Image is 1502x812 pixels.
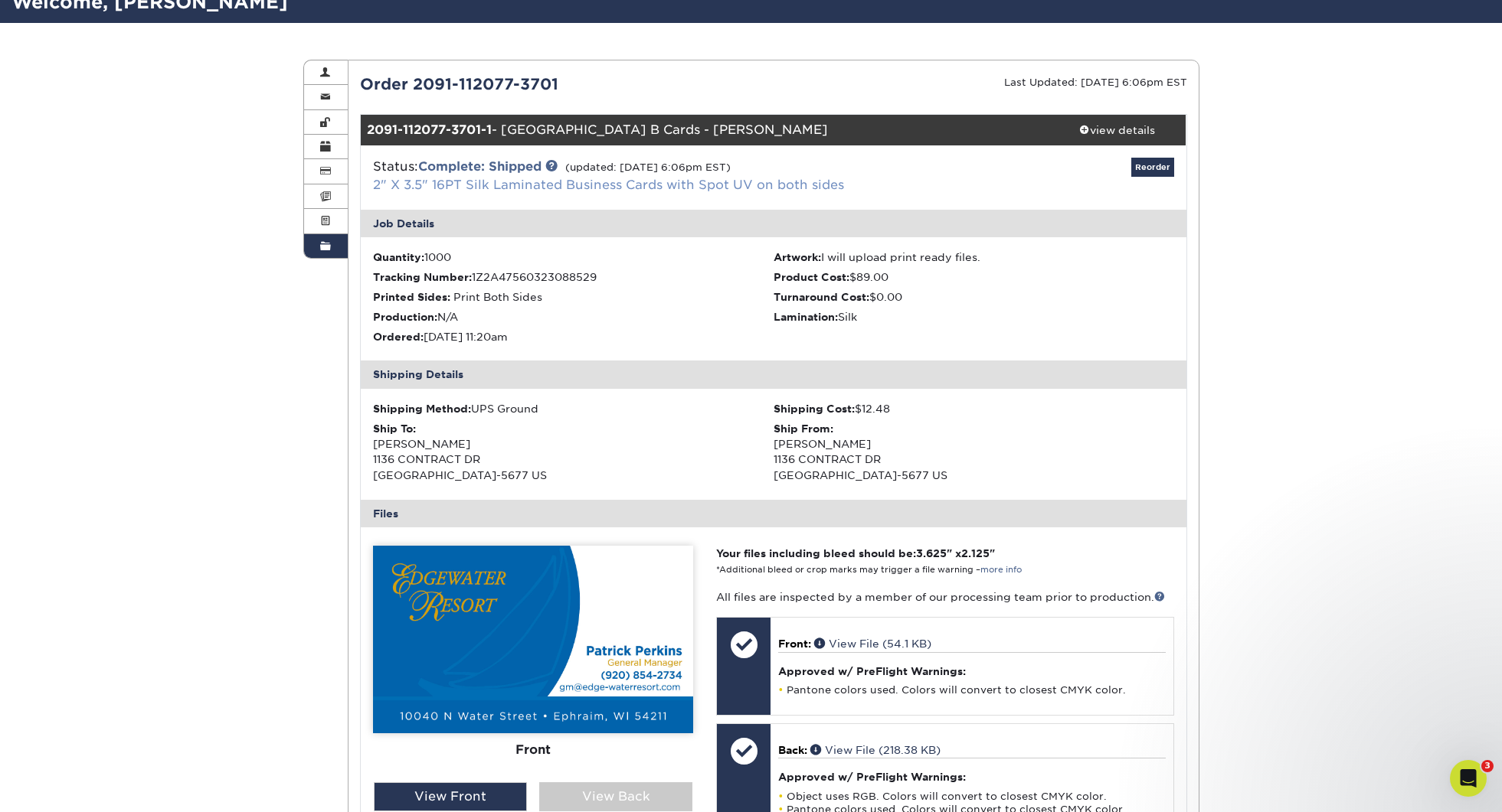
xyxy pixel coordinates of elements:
strong: Shipping Method: [373,403,471,415]
div: UPS Ground [373,401,774,416]
div: View Front [374,782,527,811]
div: [PERSON_NAME] 1136 CONTRACT DR [GEOGRAPHIC_DATA]-5677 US [373,421,774,484]
strong: Printed Sides: [373,291,450,303]
li: Object uses RGB. Colors will convert to closest CMYK color. [778,790,1165,803]
div: Files [361,500,1186,527]
li: [DATE] 11:20am [373,329,774,344]
strong: 2091-112077-3701-1 [367,122,492,137]
li: Pantone colors used. Colors will convert to closest CMYK color. [778,683,1165,696]
div: [PERSON_NAME] 1136 CONTRACT DR [GEOGRAPHIC_DATA]-5677 US [774,421,1174,484]
h4: Approved w/ PreFlight Warnings: [778,771,1165,783]
strong: Ship From: [774,422,833,435]
a: View File (54.1 KB) [814,638,931,650]
li: 1000 [373,249,774,265]
span: 3 [1481,760,1494,772]
iframe: Google Customer Reviews [4,765,130,807]
a: more info [980,565,1022,575]
strong: Your files including bleed should be: " x " [716,547,995,559]
li: Silk [774,309,1174,324]
li: $89.00 [774,269,1174,285]
iframe: Intercom live chat [1450,760,1487,797]
strong: Product Cost: [774,271,849,283]
div: Order 2091-112077-3701 [349,73,774,96]
li: N/A [373,309,774,324]
a: view details [1049,115,1186,145]
div: Front [373,733,693,767]
a: Complete: Shipped [418,159,542,174]
strong: Production: [373,311,437,323]
p: All files are inspected by a member of our processing team prior to production. [716,589,1173,605]
strong: Lamination: [774,311,838,323]
small: (updated: [DATE] 6:06pm EST) [565,161,731,173]
a: Reorder [1131,158,1174,177]
strong: Turnaround Cost: [774,291,869,303]
a: View File (218.38 KB) [810,744,941,756]
span: Print Both Sides [453,291,542,303]
strong: Quantity: [373,251,424,263]
li: $0.00 [774,289,1174,305]
div: Shipping Details [361,360,1186,388]
div: Job Details [361,210,1186,237]
strong: Ordered: [373,331,424,343]
div: Status: [362,158,911,194]
span: Back: [778,744,807,756]
strong: Tracking Number: [373,271,472,283]
strong: Artwork: [774,251,821,263]
h4: Approved w/ PreFlight Warnings: [778,665,1165,677]
small: Last Updated: [DATE] 6:06pm EST [1004,77,1187,88]
div: view details [1049,122,1186,138]
span: 2.125 [961,547,990,559]
div: - [GEOGRAPHIC_DATA] B Cards - [PERSON_NAME] [361,115,1049,145]
strong: Shipping Cost: [774,403,855,415]
a: 2" X 3.5" 16PT Silk Laminated Business Cards with Spot UV on both sides [373,178,844,192]
span: 3.625 [916,547,947,559]
li: I will upload print ready files. [774,249,1174,265]
span: Front: [778,638,811,650]
strong: Ship To: [373,422,416,435]
div: View Back [539,782,692,811]
div: $12.48 [774,401,1174,416]
span: 1Z2A47560323088529 [472,271,597,283]
small: *Additional bleed or crop marks may trigger a file warning – [716,565,1022,575]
